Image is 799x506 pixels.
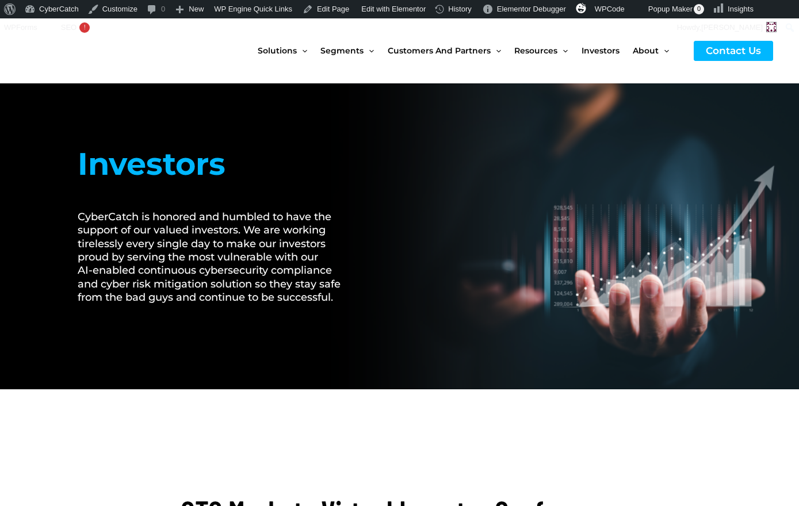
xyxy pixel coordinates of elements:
[582,26,620,75] span: Investors
[297,26,307,75] span: Menu Toggle
[364,26,374,75] span: Menu Toggle
[61,23,77,32] span: SEO
[78,141,354,187] h1: Investors
[79,22,90,33] div: !
[582,26,633,75] a: Investors
[694,4,704,14] span: 0
[576,3,586,13] img: svg+xml;base64,PHN2ZyB4bWxucz0iaHR0cDovL3d3dy53My5vcmcvMjAwMC9zdmciIHZpZXdCb3g9IjAgMCAzMiAzMiI+PG...
[388,26,491,75] span: Customers and Partners
[694,41,773,61] a: Contact Us
[361,5,426,13] span: Edit with Elementor
[20,27,158,75] img: CyberCatch
[258,26,297,75] span: Solutions
[673,18,781,37] a: Howdy,
[659,26,669,75] span: Menu Toggle
[557,26,568,75] span: Menu Toggle
[78,210,354,305] h2: CyberCatch is honored and humbled to have the support of our valued investors. We are working tir...
[320,26,364,75] span: Segments
[514,26,557,75] span: Resources
[491,26,501,75] span: Menu Toggle
[258,26,682,75] nav: Site Navigation: New Main Menu
[633,26,659,75] span: About
[701,23,763,32] span: [PERSON_NAME]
